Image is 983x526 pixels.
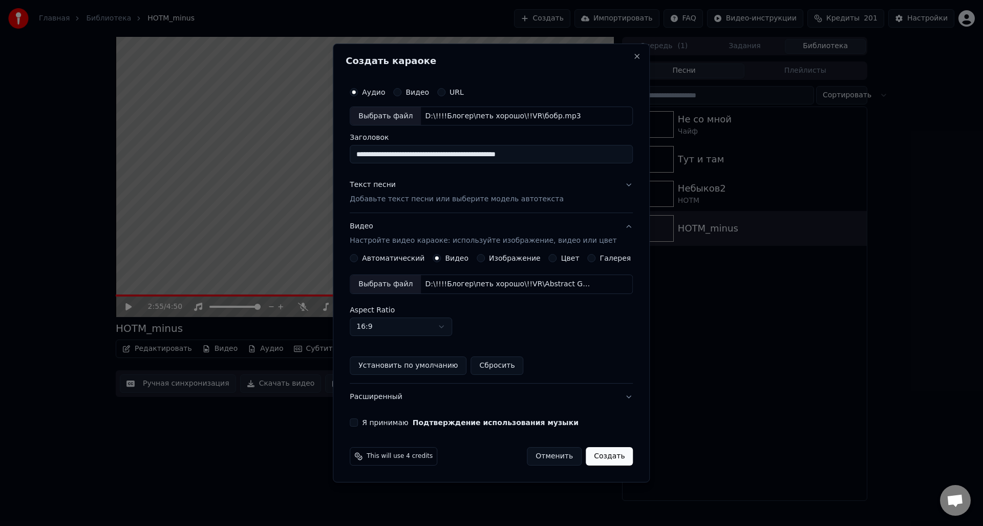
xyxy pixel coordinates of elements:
button: Установить по умолчанию [350,356,466,375]
label: Я принимаю [362,419,579,426]
label: URL [450,89,464,96]
h2: Создать караоке [346,56,637,66]
div: Текст песни [350,180,396,191]
button: Создать [586,447,633,466]
div: Видео [350,222,616,246]
button: Текст песниДобавьте текст песни или выберите модель автотекста [350,172,633,213]
div: D:\!!!!Блогер\петь хорошо\!!VR\Abstract Geometric Background Video, Black Motion Background Free ... [421,279,595,289]
label: Изображение [489,255,541,262]
button: Я принимаю [413,419,579,426]
button: Сбросить [471,356,524,375]
button: Расширенный [350,384,633,410]
label: Aspect Ratio [350,306,633,313]
label: Галерея [600,255,631,262]
label: Автоматический [362,255,424,262]
div: D:\!!!!Блогер\петь хорошо\!!VR\бобр.mp3 [421,111,585,121]
div: Выбрать файл [350,275,421,293]
div: Выбрать файл [350,107,421,125]
label: Цвет [561,255,580,262]
button: ВидеоНастройте видео караоке: используйте изображение, видео или цвет [350,214,633,255]
span: This will use 4 credits [367,452,433,460]
p: Настройте видео караоке: используйте изображение, видео или цвет [350,236,616,246]
label: Видео [445,255,468,262]
label: Заголовок [350,134,633,141]
p: Добавьте текст песни или выберите модель автотекста [350,195,564,205]
div: ВидеоНастройте видео караоке: используйте изображение, видео или цвет [350,254,633,383]
button: Отменить [527,447,582,466]
label: Видео [405,89,429,96]
label: Аудио [362,89,385,96]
